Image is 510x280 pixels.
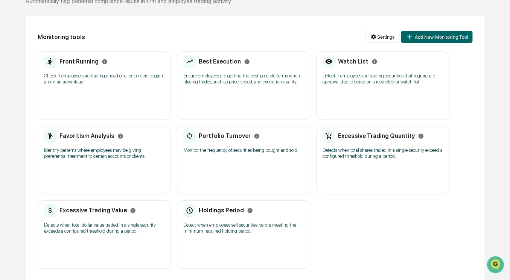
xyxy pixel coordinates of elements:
[323,73,443,85] p: Detect if employees are trading securities that require pre-approval due to being on a restricted...
[371,59,378,65] svg: Info
[44,73,164,85] p: Check if employees are trading ahead of client orders to gain an unfair advantage.
[59,58,99,65] h2: Front Running
[199,58,241,65] h2: Best Execution
[53,127,91,133] a: Powered byPylon
[44,147,164,159] p: Identify patterns where employees may be giving preferential treatment to certain accounts or cli...
[199,132,251,139] h2: Portfolio Turnover
[5,92,52,105] a: 🖐️Preclearance
[59,132,114,139] h2: Favoritism Analysis
[244,59,250,65] svg: Info
[55,95,61,101] div: 🗄️
[338,132,415,139] h2: Excessive Trading Quantity
[44,222,164,234] p: Detects when total dollar value traded in a single security exceeds a configured threshold during...
[183,222,304,234] p: Detect when employees sell securities before meeting the minimum required holding period.
[8,58,21,71] img: 1746055101610-c473b297-6a78-478c-a979-82029cc54cd1
[183,147,304,153] p: Monitor the frequency of securities being bought and sold.
[62,95,93,102] span: Attestations
[117,133,123,139] svg: Info
[75,127,91,133] span: Pylon
[199,207,244,214] h2: Holdings Period
[102,59,108,65] svg: Info
[365,31,399,43] button: Settings
[254,133,260,139] svg: Info
[8,16,137,28] p: How can we help?
[183,73,304,85] p: Ensure employees are getting the best possible terms when placing trades, such as price, speed, a...
[418,133,424,139] svg: Info
[26,65,95,71] div: We're available if you need us!
[38,33,85,41] h2: Monitoring tools
[401,31,472,43] button: Add New Monitoring Tool
[15,95,49,102] span: Preclearance
[486,255,506,275] iframe: Open customer support
[128,60,137,69] button: Start new chat
[323,147,443,159] p: Detects when total shares traded in a single security exceed a configured threshold during a period.
[59,207,127,214] h2: Excessive Trading Value
[247,207,253,213] svg: Info
[26,58,123,65] div: Start new chat
[52,92,96,105] a: 🗄️Attestations
[15,109,47,117] span: Data Lookup
[338,58,368,65] h2: Watch List
[8,110,14,116] div: 🔎
[5,106,50,120] a: 🔎Data Lookup
[130,207,136,213] svg: Info
[8,95,14,101] div: 🖐️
